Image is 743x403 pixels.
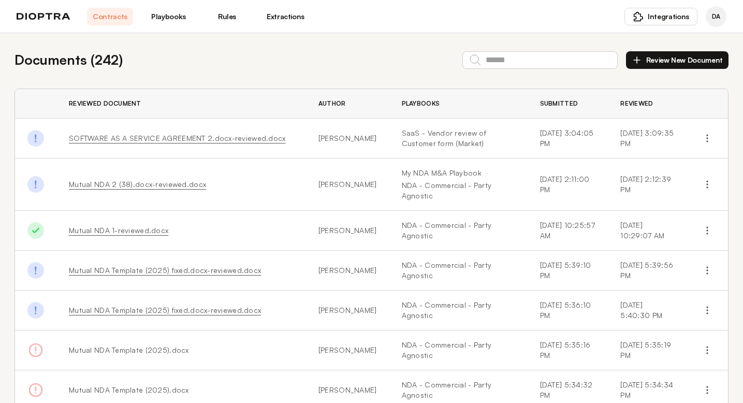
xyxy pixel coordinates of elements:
[608,119,687,159] td: [DATE] 3:09:35 PM
[263,8,309,25] a: Extractions
[706,6,726,27] div: Dioptra Agent
[204,8,250,25] a: Rules
[27,176,44,193] img: Done
[306,159,389,211] td: [PERSON_NAME]
[69,180,206,189] a: Mutual NDA 2 (38).docx-reviewed.docx
[27,302,44,319] img: Done
[633,11,644,22] img: puzzle
[69,306,261,314] a: Mutual NDA Template (2025) fixed.docx-reviewed.docx
[306,330,389,370] td: [PERSON_NAME]
[27,222,44,239] img: Done
[624,8,697,25] button: Integrations
[528,291,608,330] td: [DATE] 5:36:10 PM
[56,89,306,119] th: Reviewed Document
[402,380,515,400] a: NDA - Commercial - Party Agnostic
[402,260,515,281] a: NDA - Commercial - Party Agnostic
[69,385,189,394] span: Mutual NDA Template (2025).docx
[306,291,389,330] td: [PERSON_NAME]
[306,251,389,291] td: [PERSON_NAME]
[69,266,261,275] a: Mutual NDA Template (2025) fixed.docx-reviewed.docx
[306,119,389,159] td: [PERSON_NAME]
[17,13,70,20] img: logo
[712,12,720,21] span: DA
[648,11,689,22] span: Integrations
[87,8,133,25] a: Contracts
[608,330,687,370] td: [DATE] 5:35:19 PM
[306,89,389,119] th: Author
[69,226,168,235] a: Mutual NDA 1-reviewed.docx
[402,128,515,149] a: SaaS - Vendor review of Customer form (Market)
[528,119,608,159] td: [DATE] 3:04:05 PM
[608,291,687,330] td: [DATE] 5:40:30 PM
[27,262,44,279] img: Done
[402,180,515,201] a: NDA - Commercial - Party Agnostic
[69,346,189,354] span: Mutual NDA Template (2025).docx
[626,51,729,69] button: Review New Document
[402,300,515,321] a: NDA - Commercial - Party Agnostic
[528,330,608,370] td: [DATE] 5:35:16 PM
[528,89,608,119] th: Submitted
[608,211,687,251] td: [DATE] 10:29:07 AM
[528,159,608,211] td: [DATE] 2:11:00 PM
[608,89,687,119] th: Reviewed
[389,89,528,119] th: Playbooks
[14,50,123,70] h2: Documents ( 242 )
[402,168,515,178] a: My NDA M&A Playbook
[528,251,608,291] td: [DATE] 5:39:10 PM
[528,211,608,251] td: [DATE] 10:25:57 AM
[306,211,389,251] td: [PERSON_NAME]
[608,159,687,211] td: [DATE] 2:12:39 PM
[608,251,687,291] td: [DATE] 5:39:56 PM
[69,134,286,142] a: SOFTWARE AS A SERVICE AGREEMENT 2.docx-reviewed.docx
[145,8,192,25] a: Playbooks
[402,340,515,361] a: NDA - Commercial - Party Agnostic
[402,220,515,241] a: NDA - Commercial - Party Agnostic
[27,130,44,147] img: Done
